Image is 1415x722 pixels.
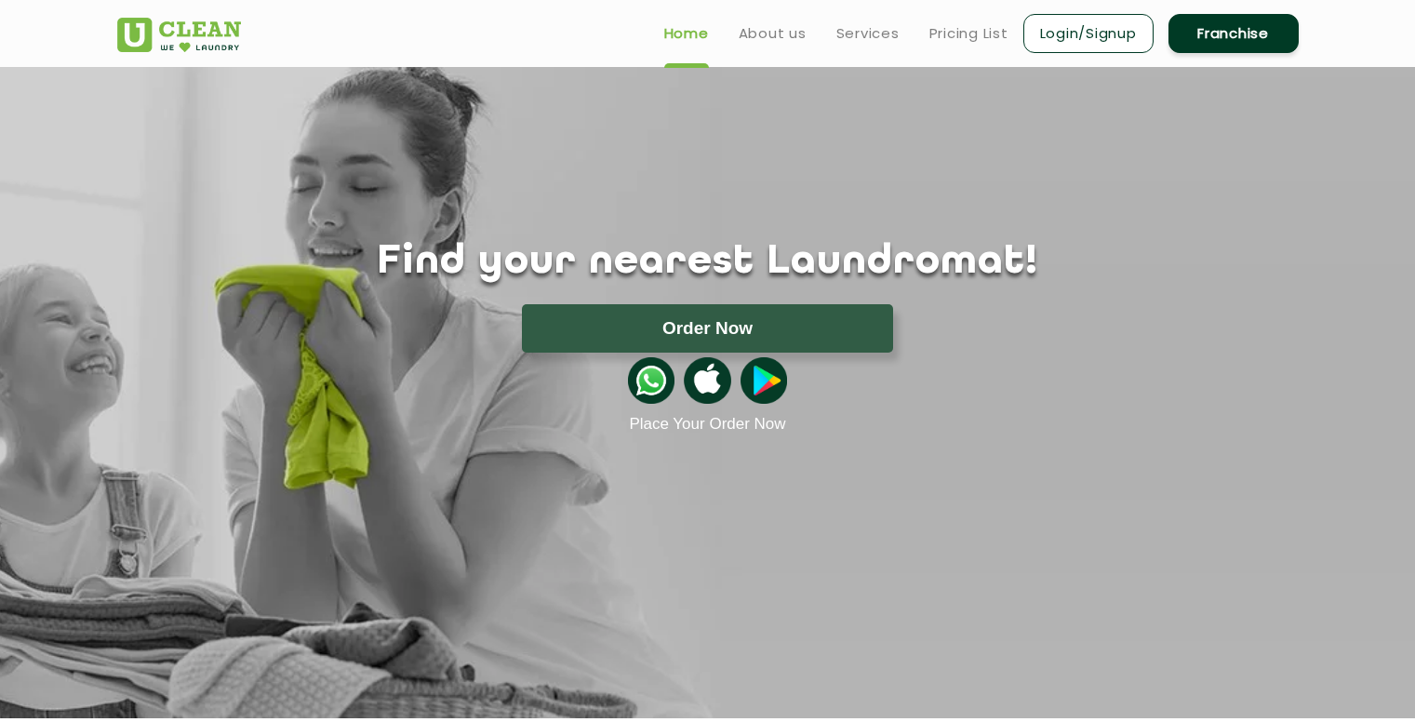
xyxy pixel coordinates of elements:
[628,357,674,404] img: whatsappicon.png
[684,357,730,404] img: apple-icon.png
[1023,14,1154,53] a: Login/Signup
[522,304,893,353] button: Order Now
[741,357,787,404] img: playstoreicon.png
[739,22,807,45] a: About us
[629,415,785,434] a: Place Your Order Now
[1168,14,1299,53] a: Franchise
[929,22,1008,45] a: Pricing List
[664,22,709,45] a: Home
[836,22,900,45] a: Services
[103,239,1313,286] h1: Find your nearest Laundromat!
[117,18,241,52] img: UClean Laundry and Dry Cleaning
